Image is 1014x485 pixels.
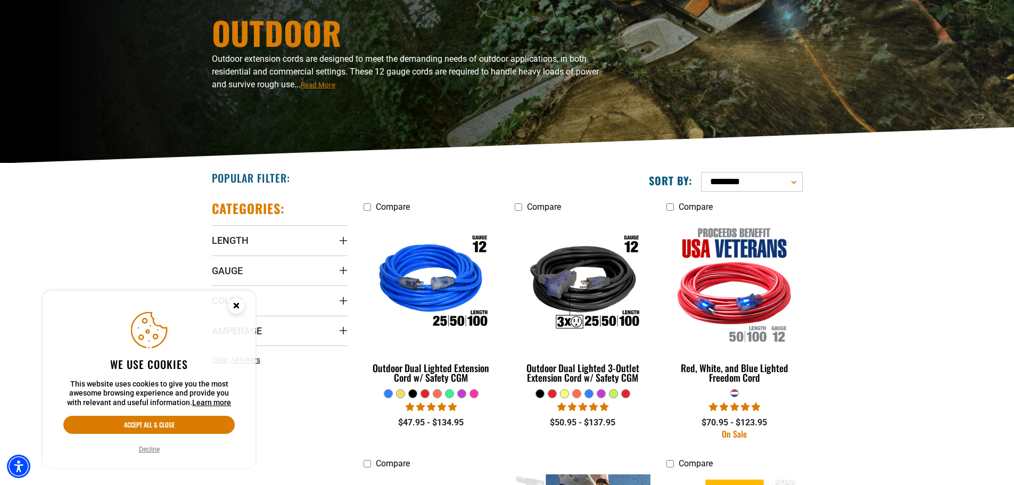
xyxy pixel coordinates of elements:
span: Compare [527,202,561,212]
a: Outdoor Dual Lighted Extension Cord w/ Safety CGM Outdoor Dual Lighted Extension Cord w/ Safety CGM [364,217,499,389]
span: Compare [679,458,713,468]
summary: Gauge [212,256,348,285]
h2: Popular Filter: [212,171,290,185]
div: Red, White, and Blue Lighted Freedom Cord [666,363,802,382]
span: Outdoor extension cords are designed to meet the demanding needs of outdoor applications, in both... [212,54,599,89]
span: Compare [376,202,410,212]
h1: Outdoor [212,17,600,48]
button: Decline [136,444,163,455]
span: Length [212,234,249,246]
button: Close this option [217,291,255,324]
aside: Cookie Consent [43,291,255,468]
img: Red, White, and Blue Lighted Freedom Cord [667,223,802,345]
div: $70.95 - $123.95 [666,416,802,429]
img: Outdoor Dual Lighted Extension Cord w/ Safety CGM [364,223,498,345]
summary: Amperage [212,316,348,346]
img: Outdoor Dual Lighted 3-Outlet Extension Cord w/ Safety CGM [516,223,650,345]
span: Compare [376,458,410,468]
div: On Sale [666,430,802,438]
span: 4.80 stars [557,402,608,412]
span: Gauge [212,265,243,277]
h2: We use cookies [63,357,235,371]
div: $50.95 - $137.95 [515,416,650,429]
span: 4.83 stars [406,402,457,412]
span: Read More [301,81,335,89]
div: Accessibility Menu [7,455,30,478]
a: Outdoor Dual Lighted 3-Outlet Extension Cord w/ Safety CGM Outdoor Dual Lighted 3-Outlet Extensio... [515,217,650,389]
label: Sort by: [649,174,693,187]
a: Red, White, and Blue Lighted Freedom Cord Red, White, and Blue Lighted Freedom Cord [666,217,802,389]
div: $47.95 - $134.95 [364,416,499,429]
a: This website uses cookies to give you the most awesome browsing experience and provide you with r... [192,398,231,407]
div: Outdoor Dual Lighted Extension Cord w/ Safety CGM [364,363,499,382]
h2: Categories: [212,200,285,217]
span: 5.00 stars [709,402,760,412]
p: This website uses cookies to give you the most awesome browsing experience and provide you with r... [63,380,235,408]
div: Outdoor Dual Lighted 3-Outlet Extension Cord w/ Safety CGM [515,363,650,382]
summary: Length [212,225,348,255]
summary: Color [212,285,348,315]
button: Accept all & close [63,416,235,434]
span: Compare [679,202,713,212]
